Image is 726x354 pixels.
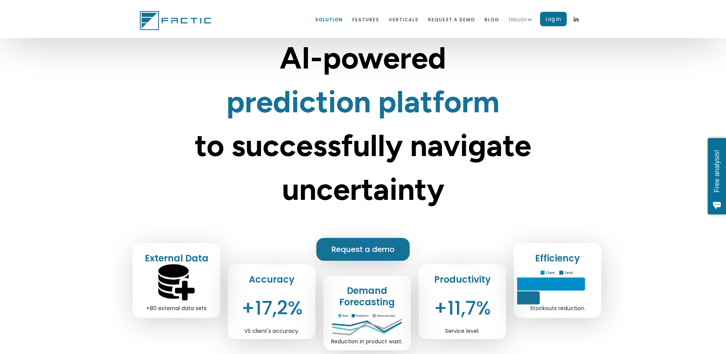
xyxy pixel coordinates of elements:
[316,238,410,261] a: Request a demo
[533,253,582,264] h2: Efficiency
[315,12,343,26] a: Solution
[244,327,299,335] div: VS client's accuracy.
[509,7,540,31] div: ENGLISH
[428,12,475,26] a: REQUEST A DEMO
[540,12,567,26] a: Log in
[146,305,207,312] div: +80 external data sets
[195,40,531,207] span: AI-powered to successfully navigate uncertainty
[143,253,210,264] h2: External Data
[226,83,500,120] strong: prediction platform ‍
[434,304,491,312] div: +11,7%
[327,285,407,308] h2: Demand Forecasting
[331,338,402,345] div: Reduction in product wast.
[445,327,479,335] div: Service level.
[432,274,492,285] h2: Productivity
[352,12,379,26] a: features
[247,274,296,285] h2: Accuracy
[241,304,302,312] div: +17,2%
[389,12,418,26] a: VERTICALS
[530,305,585,312] div: Stockouts reduction.
[484,12,499,26] a: blog
[509,16,527,24] div: ENGLISH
